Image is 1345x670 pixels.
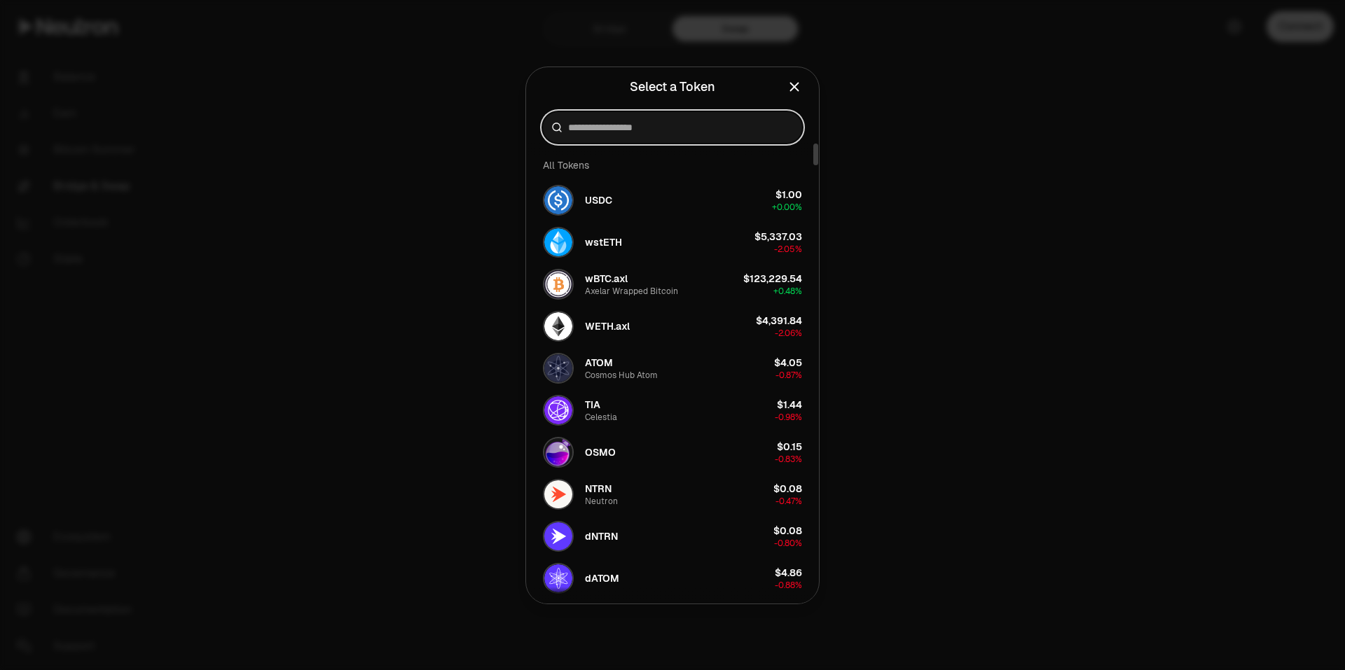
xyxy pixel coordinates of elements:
div: $0.08 [773,482,802,496]
div: Neutron [585,496,618,507]
span: -0.80% [774,538,802,549]
div: $4,391.84 [756,314,802,328]
img: OSMO Logo [544,438,572,466]
button: ATOM LogoATOMCosmos Hub Atom$4.05-0.87% [534,347,811,389]
img: NTRN Logo [544,480,572,508]
img: dNTRN Logo [544,522,572,550]
span: -2.05% [774,244,802,255]
span: wstETH [585,235,622,249]
div: $123,229.54 [743,272,802,286]
span: ATOM [585,356,613,370]
img: WETH.axl Logo [544,312,572,340]
img: TIA Logo [544,396,572,424]
div: $0.08 [773,524,802,538]
button: WETH.axl LogoWETH.axl$4,391.84-2.06% [534,305,811,347]
span: OSMO [585,445,616,459]
div: $0.15 [777,440,802,454]
span: + 0.00% [772,202,802,213]
img: USDC Logo [544,186,572,214]
div: Celestia [585,412,617,423]
button: OSMO LogoOSMO$0.15-0.83% [534,431,811,473]
div: $1.44 [777,398,802,412]
span: USDC [585,193,612,207]
button: dNTRN LogodNTRN$0.08-0.80% [534,515,811,557]
span: -0.87% [775,370,802,381]
img: wBTC.axl Logo [544,270,572,298]
div: $1.00 [775,188,802,202]
div: Axelar Wrapped Bitcoin [585,286,678,297]
span: -2.06% [775,328,802,339]
button: Close [787,77,802,97]
span: dNTRN [585,529,618,543]
span: NTRN [585,482,612,496]
div: All Tokens [534,151,811,179]
button: NTRN LogoNTRNNeutron$0.08-0.47% [534,473,811,515]
button: USDC LogoUSDC$1.00+0.00% [534,179,811,221]
div: $4.86 [775,566,802,580]
img: dATOM Logo [544,564,572,592]
div: Cosmos Hub Atom [585,370,658,381]
span: WETH.axl [585,319,630,333]
button: dATOM LogodATOM$4.86-0.88% [534,557,811,599]
button: wBTC.axl LogowBTC.axlAxelar Wrapped Bitcoin$123,229.54+0.48% [534,263,811,305]
span: dATOM [585,571,619,585]
span: -0.88% [775,580,802,591]
button: TIA LogoTIACelestia$1.44-0.98% [534,389,811,431]
span: -0.83% [775,454,802,465]
span: + 0.48% [773,286,802,297]
img: wstETH Logo [544,228,572,256]
button: wstETH LogowstETH$5,337.03-2.05% [534,221,811,263]
div: $4.05 [774,356,802,370]
span: TIA [585,398,600,412]
img: ATOM Logo [544,354,572,382]
span: -0.98% [775,412,802,423]
div: $5,337.03 [754,230,802,244]
div: Select a Token [630,77,715,97]
span: -0.47% [775,496,802,507]
span: wBTC.axl [585,272,628,286]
